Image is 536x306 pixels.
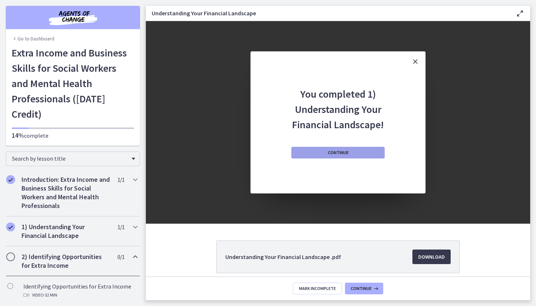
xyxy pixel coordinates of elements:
[225,252,341,261] span: Understanding Your Financial Landscape .pdf
[12,131,134,140] p: complete
[22,175,110,210] h2: Introduction: Extra Income and Business Skills for Social Workers and Mental Health Professionals
[345,283,383,294] button: Continue
[12,45,134,122] h1: Extra Income and Business Skills for Social Workers and Mental Health Professionals ([DATE] Credit)
[22,252,110,270] h2: 2) Identifying Opportunities for Extra Income
[6,223,15,231] i: Completed
[117,175,124,184] span: 1 / 1
[44,291,57,299] span: · 32 min
[22,223,110,240] h2: 1) Understanding Your Financial Landscape
[152,9,504,17] h3: Understanding Your Financial Landscape
[117,223,124,231] span: 1 / 1
[6,175,15,184] i: Completed
[299,286,336,291] span: Mark Incomplete
[412,250,451,264] a: Download
[328,150,349,156] span: Continue
[12,155,128,162] span: Search by lesson title
[290,72,386,132] h2: You completed 1) Understanding Your Financial Landscape!
[23,282,137,299] div: Identifying Opportunities for Extra Income
[405,51,426,72] button: Close
[117,252,124,261] span: 0 / 1
[418,252,445,261] span: Download
[12,131,24,140] span: 14%
[351,286,372,291] span: Continue
[29,9,117,26] img: Agents of Change
[291,147,385,158] button: Continue
[6,152,140,166] div: Search by lesson title
[23,291,137,299] div: Video
[12,35,54,42] a: Go to Dashboard
[293,283,342,294] button: Mark Incomplete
